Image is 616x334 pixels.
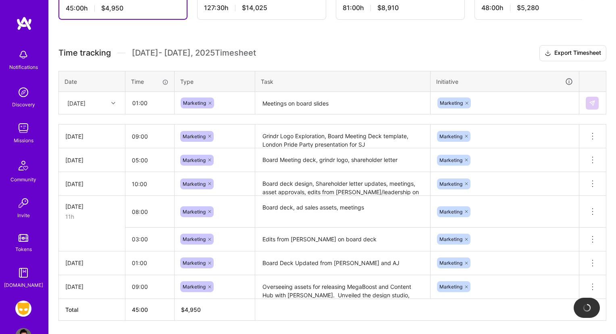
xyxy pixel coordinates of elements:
[539,45,606,61] button: Export Timesheet
[58,48,111,58] span: Time tracking
[17,211,30,220] div: Invite
[65,259,119,267] div: [DATE]
[183,181,206,187] span: Marketing
[183,157,206,163] span: Marketing
[545,49,551,58] i: icon Download
[440,100,463,106] span: Marketing
[436,77,573,86] div: Initiative
[19,234,28,242] img: tokens
[439,157,462,163] span: Marketing
[4,281,43,289] div: [DOMAIN_NAME]
[183,260,206,266] span: Marketing
[256,252,429,274] textarea: Board Deck Updated from [PERSON_NAME] and AJ
[65,132,119,141] div: [DATE]
[256,149,429,171] textarea: Board Meeting deck, grindr logo, shareholder letter
[255,71,431,92] th: Task
[65,202,119,211] div: [DATE]
[256,93,429,114] textarea: Meetings on board slides
[111,101,115,105] i: icon Chevron
[66,4,180,12] div: 45:00 h
[59,299,125,320] th: Total
[14,136,33,145] div: Missions
[256,125,429,147] textarea: Grindr Logo Exploration, Board Meeting Deck template, London Pride Party presentation for SJ
[175,71,255,92] th: Type
[256,197,429,227] textarea: Board deck, ad sales assets, meetings
[586,97,599,110] div: null
[181,306,201,313] span: $ 4,950
[581,302,592,313] img: loading
[13,301,33,317] a: Grindr: Product & Marketing
[125,173,174,195] input: HH:MM
[10,175,36,184] div: Community
[126,92,174,114] input: HH:MM
[15,265,31,281] img: guide book
[132,48,256,58] span: [DATE] - [DATE] , 2025 Timesheet
[256,173,429,195] textarea: Board deck design, Shareholder letter updates, meetings, asset approvals, edits from [PERSON_NAME...
[377,4,399,12] span: $8,910
[439,236,462,242] span: Marketing
[256,276,429,298] textarea: Overseeing assets for releasing MegaBoost and Content Hub with [PERSON_NAME]. Unveiled the design...
[15,120,31,136] img: teamwork
[439,260,462,266] span: Marketing
[65,282,119,291] div: [DATE]
[15,301,31,317] img: Grindr: Product & Marketing
[16,16,32,31] img: logo
[517,4,539,12] span: $5,280
[15,47,31,63] img: bell
[242,4,267,12] span: $14,025
[439,284,462,290] span: Marketing
[65,212,119,221] div: 11h
[183,209,206,215] span: Marketing
[183,100,206,106] span: Marketing
[183,133,206,139] span: Marketing
[439,181,462,187] span: Marketing
[589,100,595,106] img: Submit
[65,156,119,164] div: [DATE]
[125,149,174,171] input: HH:MM
[15,195,31,211] img: Invite
[101,4,123,12] span: $4,950
[125,299,175,320] th: 45:00
[183,284,206,290] span: Marketing
[9,63,38,71] div: Notifications
[125,252,174,274] input: HH:MM
[256,228,429,251] textarea: Edits from [PERSON_NAME] on board deck
[183,236,206,242] span: Marketing
[15,245,32,253] div: Tokens
[67,99,85,107] div: [DATE]
[125,228,174,250] input: HH:MM
[481,4,597,12] div: 48:00 h
[65,180,119,188] div: [DATE]
[14,156,33,175] img: Community
[12,100,35,109] div: Discovery
[125,126,174,147] input: HH:MM
[439,133,462,139] span: Marketing
[131,77,169,86] div: Time
[15,84,31,100] img: discovery
[59,71,125,92] th: Date
[125,201,174,222] input: HH:MM
[125,276,174,297] input: HH:MM
[343,4,458,12] div: 81:00 h
[439,209,462,215] span: Marketing
[204,4,319,12] div: 127:30 h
